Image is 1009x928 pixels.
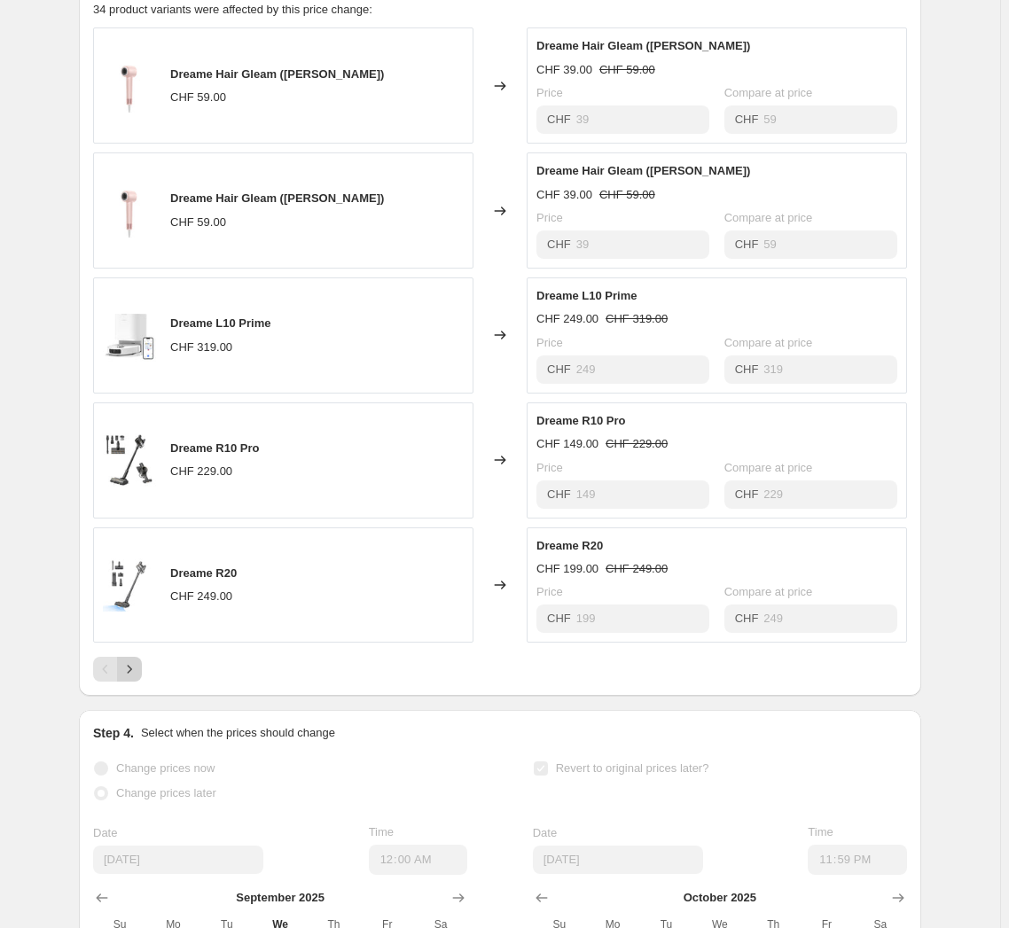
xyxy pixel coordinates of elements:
[170,588,232,605] div: CHF 249.00
[446,885,471,910] button: Show next month, October 2025
[170,214,226,231] div: CHF 59.00
[735,612,759,625] span: CHF
[808,845,907,875] input: 12:00
[170,441,259,455] span: Dreame R10 Pro
[536,211,563,224] span: Price
[735,238,759,251] span: CHF
[141,724,335,742] p: Select when the prices should change
[533,846,703,874] input: 9/24/2025
[599,61,655,79] strike: CHF 59.00
[536,560,598,578] div: CHF 199.00
[724,461,813,474] span: Compare at price
[103,433,156,487] img: 1_7c1e117d-2263-4333-b04e-43ec43aefeae_80x.jpg
[724,585,813,598] span: Compare at price
[93,3,372,16] span: 34 product variants were affected by this price change:
[536,289,637,302] span: Dreame L10 Prime
[536,435,598,453] div: CHF 149.00
[93,826,117,839] span: Date
[536,86,563,99] span: Price
[117,657,142,682] button: Next
[170,67,384,81] span: Dreame Hair Gleam ([PERSON_NAME])
[606,310,668,328] strike: CHF 319.00
[93,724,134,742] h2: Step 4.
[170,566,237,580] span: Dreame R20
[547,238,571,251] span: CHF
[536,461,563,474] span: Price
[369,845,468,875] input: 12:00
[170,191,384,205] span: Dreame Hair Gleam ([PERSON_NAME])
[536,414,625,427] span: Dreame R10 Pro
[536,39,750,52] span: Dreame Hair Gleam ([PERSON_NAME])
[369,825,394,838] span: Time
[103,308,156,362] img: L10Prime_01_80x.jpg
[103,184,156,238] img: 1-1Productimage_80x.jpg
[536,310,598,328] div: CHF 249.00
[808,825,833,838] span: Time
[103,558,156,612] img: 2_b27ad788-3525-47a9-bf70-ecef1c31af1f_80x.jpg
[536,61,592,79] div: CHF 39.00
[170,339,232,356] div: CHF 319.00
[116,786,216,799] span: Change prices later
[536,164,750,177] span: Dreame Hair Gleam ([PERSON_NAME])
[886,885,911,910] button: Show next month, November 2025
[116,761,215,775] span: Change prices now
[93,846,263,874] input: 9/24/2025
[170,316,270,330] span: Dreame L10 Prime
[536,585,563,598] span: Price
[103,59,156,113] img: 1-1Productimage_80x.jpg
[533,826,557,839] span: Date
[536,186,592,204] div: CHF 39.00
[93,657,142,682] nav: Pagination
[529,885,554,910] button: Show previous month, September 2025
[724,86,813,99] span: Compare at price
[170,89,226,106] div: CHF 59.00
[547,612,571,625] span: CHF
[547,487,571,501] span: CHF
[735,363,759,376] span: CHF
[606,560,668,578] strike: CHF 249.00
[170,463,232,480] div: CHF 229.00
[724,211,813,224] span: Compare at price
[735,113,759,126] span: CHF
[735,487,759,501] span: CHF
[606,435,668,453] strike: CHF 229.00
[556,761,709,775] span: Revert to original prices later?
[547,363,571,376] span: CHF
[724,336,813,349] span: Compare at price
[599,186,655,204] strike: CHF 59.00
[536,539,603,552] span: Dreame R20
[90,885,114,910] button: Show previous month, August 2025
[536,336,563,349] span: Price
[547,113,571,126] span: CHF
